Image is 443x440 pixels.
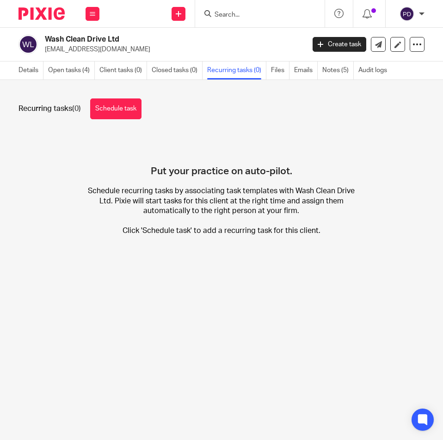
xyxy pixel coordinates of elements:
[99,61,147,79] a: Client tasks (0)
[48,61,95,79] a: Open tasks (4)
[313,37,366,52] a: Create task
[322,61,354,79] a: Notes (5)
[152,61,203,79] a: Closed tasks (0)
[400,6,414,21] img: svg%3E
[151,133,292,177] h4: Put your practice on auto-pilot.
[294,61,318,79] a: Emails
[18,104,81,114] h1: Recurring tasks
[18,7,65,20] img: Pixie
[214,11,297,19] input: Search
[72,105,81,112] span: (0)
[207,61,266,79] a: Recurring tasks (0)
[271,61,289,79] a: Files
[90,98,142,119] a: Schedule task
[18,35,38,54] img: svg%3E
[358,61,392,79] a: Audit logs
[18,61,43,79] a: Details
[86,186,357,236] p: Schedule recurring tasks by associating task templates with Wash Clean Drive Ltd. Pixie will star...
[45,45,299,54] p: [EMAIL_ADDRESS][DOMAIN_NAME]
[45,35,248,44] h2: Wash Clean Drive Ltd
